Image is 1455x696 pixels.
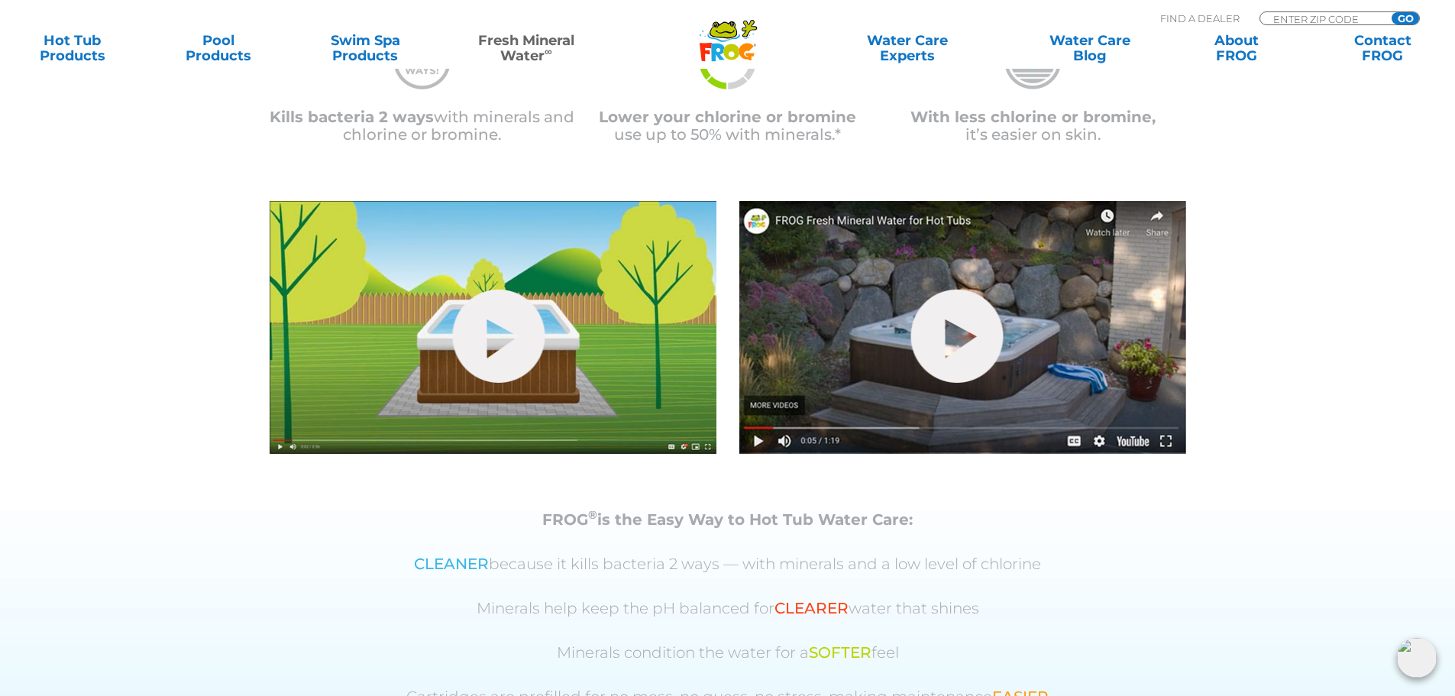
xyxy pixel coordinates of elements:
img: fmw-hot-tub-cover-1 [270,201,716,454]
p: use up to 50% with minerals.* [575,108,881,144]
p: because it kills bacteria 2 ways — with minerals and a low level of chlorine [289,555,1167,573]
img: openIcon [1397,638,1437,678]
span: CLEARER [774,599,849,617]
span: With less chlorine or bromine, [910,108,1156,126]
a: ContactFROG [1326,33,1440,63]
span: CLEANER [414,555,489,573]
a: Hot TubProducts [15,33,129,63]
p: Find A Dealer [1160,11,1240,25]
a: PoolProducts [162,33,276,63]
a: Fresh MineralWater∞ [454,33,597,63]
a: AboutFROG [1179,33,1293,63]
p: with minerals and chlorine or bromine. [270,108,575,144]
sup: ∞ [545,45,552,57]
span: SOFTER [809,643,871,662]
input: Zip Code Form [1272,12,1375,25]
a: Swim SpaProducts [309,33,422,63]
img: fmw-hot-tub-cover-2 [739,201,1186,454]
p: Minerals condition the water for a feel [289,644,1167,662]
span: Lower your chlorine or bromine [599,108,856,126]
a: Water CareBlog [1033,33,1146,63]
strong: FROG is the Easy Way to Hot Tub Water Care: [542,510,913,529]
span: Kills bacteria 2 ways [270,108,434,126]
input: GO [1392,12,1419,24]
a: Water CareExperts [815,33,1000,63]
p: it’s easier on skin. [881,108,1186,144]
sup: ® [588,507,597,522]
p: Minerals help keep the pH balanced for water that shines [289,600,1167,617]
